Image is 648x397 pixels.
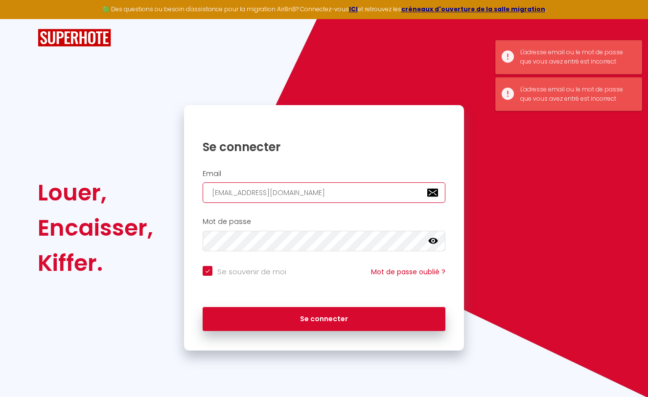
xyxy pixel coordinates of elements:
[38,29,111,47] img: SuperHote logo
[401,5,545,13] a: créneaux d'ouverture de la salle migration
[203,170,445,178] h2: Email
[371,267,445,277] a: Mot de passe oublié ?
[203,218,445,226] h2: Mot de passe
[520,48,632,66] div: L'adresse email ou le mot de passe que vous avez entré est incorrect
[38,175,153,210] div: Louer,
[349,5,358,13] a: ICI
[8,4,37,33] button: Ouvrir le widget de chat LiveChat
[38,245,153,281] div: Kiffer.
[203,182,445,203] input: Ton Email
[38,210,153,245] div: Encaisser,
[520,85,632,104] div: L'adresse email ou le mot de passe que vous avez entré est incorrect
[203,307,445,331] button: Se connecter
[203,139,445,154] h1: Se connecter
